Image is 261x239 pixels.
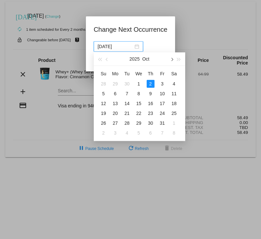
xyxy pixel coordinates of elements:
[158,100,166,107] div: 17
[135,109,143,117] div: 22
[168,68,180,79] th: Sat
[123,119,131,127] div: 28
[123,129,131,137] div: 4
[133,118,145,128] td: 10/29/2025
[98,108,109,118] td: 10/19/2025
[145,128,156,138] td: 11/6/2025
[156,68,168,79] th: Fri
[100,129,107,137] div: 2
[111,119,119,127] div: 27
[98,99,109,108] td: 10/12/2025
[109,99,121,108] td: 10/13/2025
[109,89,121,99] td: 10/6/2025
[109,118,121,128] td: 10/27/2025
[111,109,119,117] div: 20
[147,129,155,137] div: 6
[98,89,109,99] td: 10/5/2025
[109,68,121,79] th: Mon
[168,89,180,99] td: 10/11/2025
[121,108,133,118] td: 10/21/2025
[158,90,166,98] div: 10
[111,80,119,88] div: 29
[168,52,175,65] button: Next month (PageDown)
[170,109,178,117] div: 25
[168,79,180,89] td: 10/4/2025
[100,119,107,127] div: 26
[158,119,166,127] div: 31
[170,100,178,107] div: 18
[175,52,182,65] button: Next year (Control + right)
[133,99,145,108] td: 10/15/2025
[170,80,178,88] div: 4
[133,68,145,79] th: Wed
[145,79,156,89] td: 10/2/2025
[156,118,168,128] td: 10/31/2025
[133,108,145,118] td: 10/22/2025
[100,80,107,88] div: 28
[109,79,121,89] td: 9/29/2025
[135,80,143,88] div: 1
[170,119,178,127] div: 1
[104,52,111,65] button: Previous month (PageUp)
[147,109,155,117] div: 23
[145,68,156,79] th: Thu
[100,109,107,117] div: 19
[168,118,180,128] td: 11/1/2025
[147,90,155,98] div: 9
[123,80,131,88] div: 30
[147,80,155,88] div: 2
[142,52,149,65] button: Oct
[147,119,155,127] div: 30
[98,43,133,50] input: Select date
[145,99,156,108] td: 10/16/2025
[135,90,143,98] div: 8
[135,129,143,137] div: 5
[121,79,133,89] td: 9/30/2025
[98,118,109,128] td: 10/26/2025
[170,129,178,137] div: 8
[156,99,168,108] td: 10/17/2025
[147,100,155,107] div: 16
[156,128,168,138] td: 11/7/2025
[156,89,168,99] td: 10/10/2025
[145,89,156,99] td: 10/9/2025
[135,100,143,107] div: 15
[168,108,180,118] td: 10/25/2025
[123,109,131,117] div: 21
[133,128,145,138] td: 11/5/2025
[158,129,166,137] div: 7
[121,118,133,128] td: 10/28/2025
[96,52,104,65] button: Last year (Control + left)
[121,99,133,108] td: 10/14/2025
[111,90,119,98] div: 6
[121,89,133,99] td: 10/7/2025
[94,24,168,35] h1: Change Next Occurrence
[98,79,109,89] td: 9/28/2025
[109,108,121,118] td: 10/20/2025
[145,118,156,128] td: 10/30/2025
[129,52,139,65] button: 2025
[123,100,131,107] div: 14
[98,68,109,79] th: Sun
[111,129,119,137] div: 3
[98,128,109,138] td: 11/2/2025
[158,109,166,117] div: 24
[121,68,133,79] th: Tue
[121,128,133,138] td: 11/4/2025
[156,108,168,118] td: 10/24/2025
[123,90,131,98] div: 7
[135,119,143,127] div: 29
[168,128,180,138] td: 11/8/2025
[133,89,145,99] td: 10/8/2025
[145,108,156,118] td: 10/23/2025
[111,100,119,107] div: 13
[109,128,121,138] td: 11/3/2025
[156,79,168,89] td: 10/3/2025
[100,90,107,98] div: 5
[133,79,145,89] td: 10/1/2025
[168,99,180,108] td: 10/18/2025
[100,100,107,107] div: 12
[158,80,166,88] div: 3
[170,90,178,98] div: 11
